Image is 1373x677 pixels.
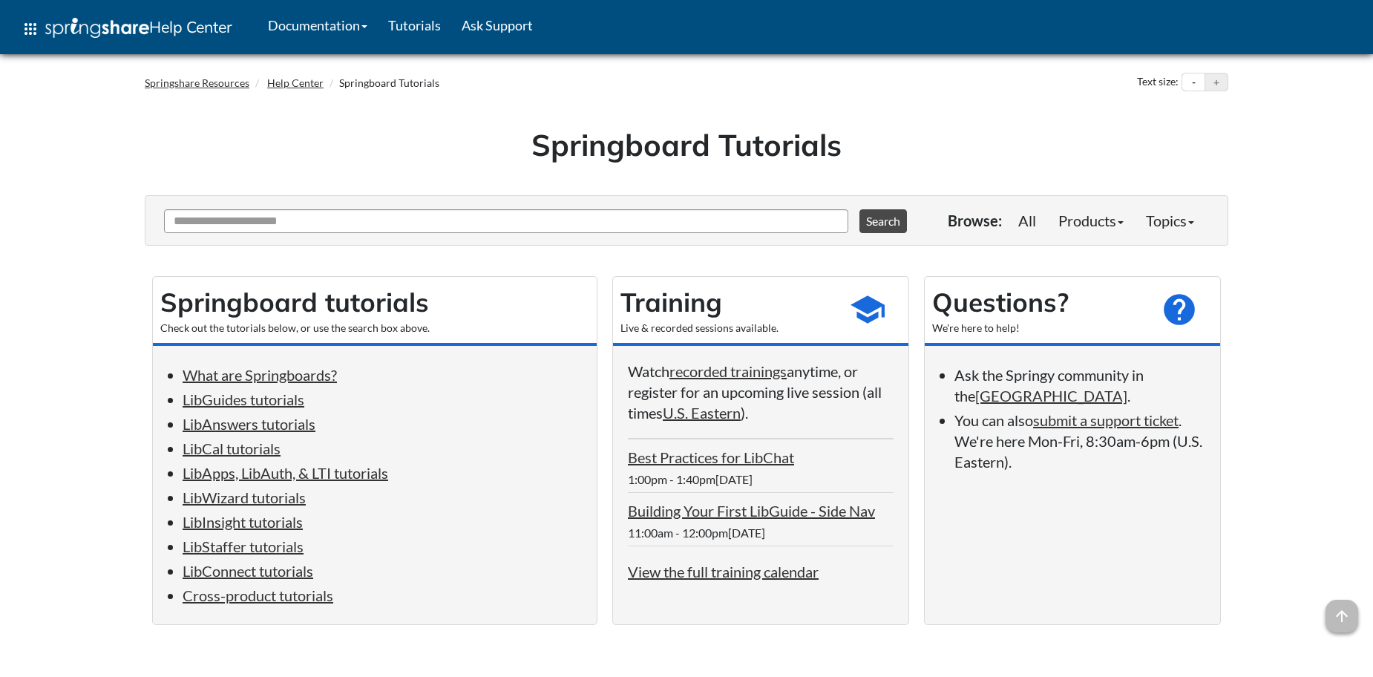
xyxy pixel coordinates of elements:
p: Browse: [948,210,1002,231]
a: [GEOGRAPHIC_DATA] [975,387,1127,405]
div: Text size: [1134,73,1182,92]
h1: Springboard Tutorials [156,124,1217,166]
a: LibWizard tutorials [183,488,306,506]
div: Check out the tutorials below, or use the search box above. [160,321,589,336]
h2: Springboard tutorials [160,284,589,321]
li: You can also . We're here Mon-Fri, 8:30am-6pm (U.S. Eastern). [954,410,1205,472]
a: arrow_upward [1326,601,1358,619]
span: arrow_upward [1326,600,1358,632]
a: Products [1047,206,1135,235]
a: recorded trainings [669,362,787,380]
h2: Training [620,284,834,321]
a: Documentation [258,7,378,44]
a: LibGuides tutorials [183,390,304,408]
span: help [1161,291,1198,328]
button: Increase text size [1205,73,1228,91]
a: LibStaffer tutorials [183,537,304,555]
a: Building Your First LibGuide - Side Nav [628,502,875,520]
span: apps [22,20,39,38]
a: LibInsight tutorials [183,513,303,531]
a: LibCal tutorials [183,439,281,457]
a: View the full training calendar [628,563,819,580]
a: U.S. Eastern [663,404,741,422]
li: Ask the Springy community in the . [954,364,1205,406]
a: Tutorials [378,7,451,44]
div: We're here to help! [932,321,1146,336]
span: 1:00pm - 1:40pm[DATE] [628,472,753,486]
a: LibConnect tutorials [183,562,313,580]
li: Springboard Tutorials [326,76,439,91]
a: Cross-product tutorials [183,586,333,604]
a: Best Practices for LibChat [628,448,794,466]
button: Decrease text size [1182,73,1205,91]
p: Watch anytime, or register for an upcoming live session (all times ). [628,361,894,423]
a: Topics [1135,206,1205,235]
a: submit a support ticket [1033,411,1179,429]
span: school [849,291,886,328]
div: Live & recorded sessions available. [620,321,834,336]
span: Help Center [149,17,232,36]
img: Springshare [45,18,149,38]
a: apps Help Center [11,7,243,51]
button: Search [859,209,907,233]
a: LibAnswers tutorials [183,415,315,433]
a: All [1007,206,1047,235]
a: Help Center [267,76,324,89]
a: What are Springboards? [183,366,337,384]
a: Springshare Resources [145,76,249,89]
a: Ask Support [451,7,543,44]
a: LibApps, LibAuth, & LTI tutorials [183,464,388,482]
span: 11:00am - 12:00pm[DATE] [628,526,765,540]
h2: Questions? [932,284,1146,321]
